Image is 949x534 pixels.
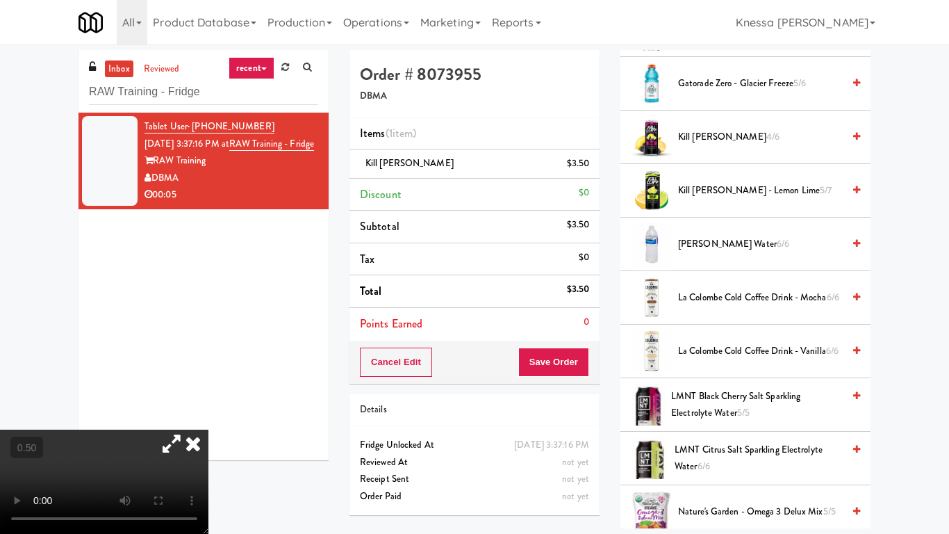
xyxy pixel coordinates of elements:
span: La Colombe Cold Coffee Drink - Mocha [678,289,843,307]
div: La Colombe Cold Coffee Drink - Mocha6/6 [672,289,860,307]
span: Tax [360,251,374,267]
span: Kill [PERSON_NAME] - Lemon Lime [678,182,843,200]
span: Kill [PERSON_NAME] [678,129,843,146]
div: Gatorade Zero - Glacier Freeze5/6 [672,75,860,92]
span: [DATE] 3:37:16 PM at [145,137,229,150]
div: 00:05 [145,186,318,204]
button: Cancel Edit [360,348,432,377]
span: LMNT Citrus Salt Sparkling Electrolyte Water [675,442,843,476]
div: [DATE] 3:37:16 PM [514,437,589,454]
span: · [PHONE_NUMBER] [188,120,274,133]
div: LMNT Citrus Salt Sparkling Electrolyte Water6/6 [669,442,860,476]
h5: DBMA [360,91,589,102]
div: Nature's Garden - Omega 3 Delux Mix5/5 [672,503,860,521]
span: Subtotal [360,218,399,234]
a: inbox [105,60,133,78]
div: $0 [579,184,589,202]
div: Kill [PERSON_NAME] - Lemon Lime5/7 [672,182,860,200]
span: 6/6 [777,237,789,250]
span: 5/7 [820,184,832,197]
span: Items [360,125,416,141]
a: reviewed [140,60,183,78]
span: 6/6 [698,460,710,473]
span: not yet [562,472,589,485]
a: Tablet User· [PHONE_NUMBER] [145,120,274,133]
span: (1 ) [386,125,417,141]
span: Nature's Garden - Omega 3 Delux Mix [678,503,843,521]
div: [PERSON_NAME] Water6/6 [672,236,860,253]
div: $0 [579,249,589,266]
div: Kill [PERSON_NAME]4/6 [672,129,860,146]
div: 0 [584,314,589,331]
span: not yet [562,455,589,469]
div: $3.50 [567,216,590,234]
span: Total [360,283,382,299]
span: 6/6 [826,344,839,357]
button: Save Order [518,348,589,377]
img: Micromart [79,10,103,35]
div: $3.50 [567,155,590,172]
span: Points Earned [360,316,422,332]
h4: Order # 8073955 [360,65,589,83]
div: Fridge Unlocked At [360,437,589,454]
li: Tablet User· [PHONE_NUMBER][DATE] 3:37:16 PM atRAW Training - FridgeRAW TrainingDBMA00:05 [79,113,329,209]
div: Receipt Sent [360,471,589,488]
span: 5/6 [793,76,806,90]
div: La Colombe Cold Coffee Drink - Vanilla6/6 [672,343,860,360]
span: 5/5 [737,406,750,419]
span: [PERSON_NAME] Water [678,236,843,253]
span: 4/6 [766,130,779,143]
div: Details [360,401,589,419]
span: Discount [360,186,402,202]
div: Order Paid [360,488,589,505]
div: Reviewed At [360,454,589,471]
div: LMNT Black Cherry Salt Sparkling Electrolyte Water5/5 [666,388,860,422]
div: RAW Training [145,152,318,170]
span: LMNT Black Cherry Salt Sparkling Electrolyte Water [671,388,843,422]
span: Kill [PERSON_NAME] [365,156,454,170]
span: not yet [562,489,589,503]
span: 6/6 [827,291,839,304]
a: recent [229,57,274,79]
div: DBMA [145,170,318,187]
div: $3.50 [567,281,590,298]
a: RAW Training - Fridge [229,137,314,151]
span: La Colombe Cold Coffee Drink - Vanilla [678,343,843,360]
span: Gatorade Zero - Glacier Freeze [678,75,843,92]
input: Search vision orders [89,79,318,105]
ng-pluralize: item [393,125,413,141]
span: 5/5 [823,505,836,518]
